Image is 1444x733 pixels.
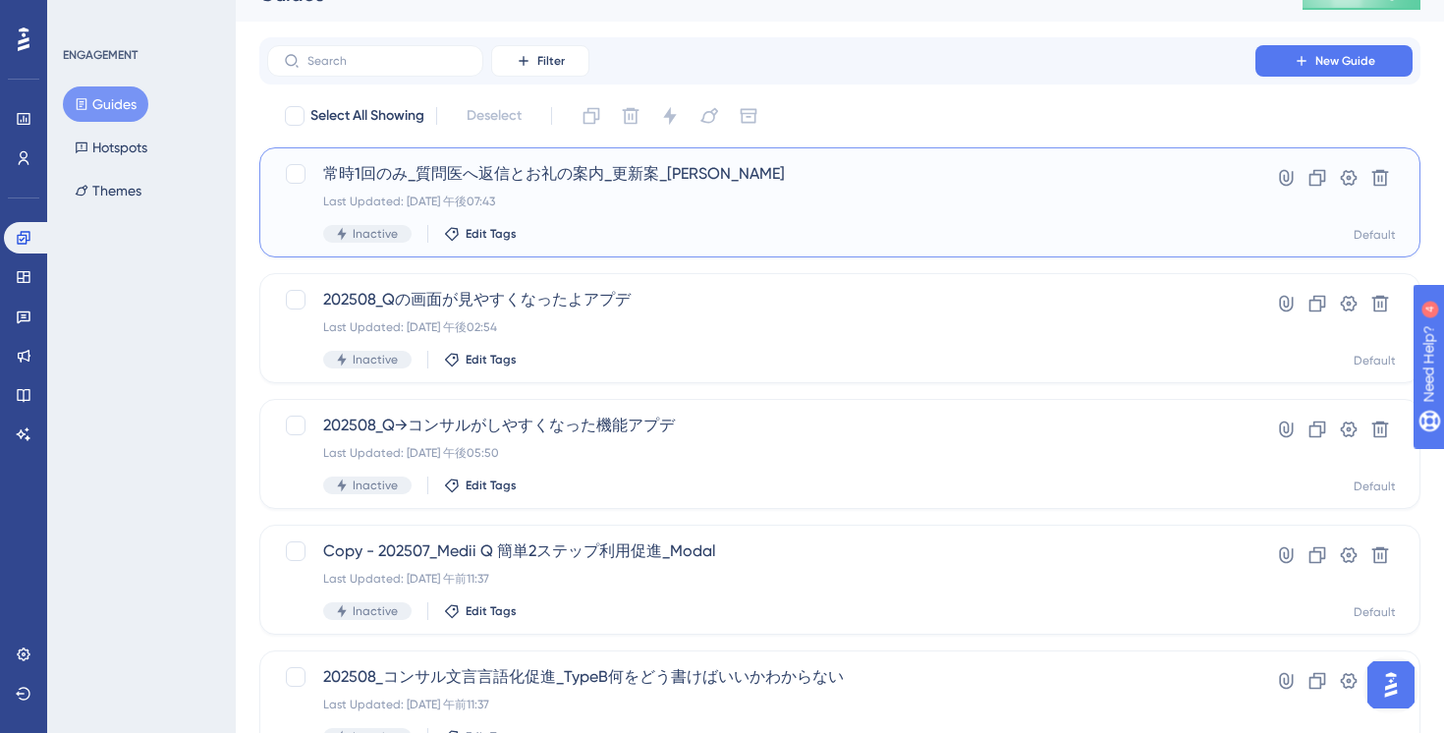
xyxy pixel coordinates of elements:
span: Select All Showing [310,104,424,128]
button: Edit Tags [444,603,517,619]
span: Edit Tags [466,478,517,493]
button: New Guide [1255,45,1413,77]
button: Edit Tags [444,352,517,367]
span: 202508_Q→コンサルがしやすくなった機能アプデ [323,414,1199,437]
div: Last Updated: [DATE] 午後02:54 [323,319,1199,335]
button: Deselect [449,98,539,134]
span: Inactive [353,478,398,493]
span: Edit Tags [466,226,517,242]
button: Guides [63,86,148,122]
div: Default [1354,353,1396,368]
span: 202508_コンサル文言言語化促進_TypeB何をどう書けばいいかわからない [323,665,1199,689]
button: Hotspots [63,130,159,165]
span: Filter [537,53,565,69]
div: ENGAGEMENT [63,47,138,63]
span: Inactive [353,352,398,367]
span: Edit Tags [466,352,517,367]
div: Default [1354,604,1396,620]
div: Last Updated: [DATE] 午前11:37 [323,697,1199,712]
span: 常時1回のみ_質問医へ返信とお礼の案内_更新案_[PERSON_NAME] [323,162,1199,186]
button: Edit Tags [444,226,517,242]
button: Edit Tags [444,478,517,493]
div: Default [1354,227,1396,243]
div: 4 [137,10,142,26]
span: New Guide [1315,53,1375,69]
span: Copy - 202507_Medii Q 簡単2ステップ利用促進_Modal [323,539,1199,563]
div: Default [1354,479,1396,494]
span: Deselect [467,104,522,128]
iframe: UserGuiding AI Assistant Launcher [1361,655,1420,714]
span: Inactive [353,226,398,242]
div: Last Updated: [DATE] 午後07:43 [323,194,1199,209]
button: Themes [63,173,153,208]
button: Filter [491,45,589,77]
div: Last Updated: [DATE] 午前11:37 [323,571,1199,587]
span: Inactive [353,603,398,619]
span: Edit Tags [466,603,517,619]
div: Last Updated: [DATE] 午後05:50 [323,445,1199,461]
span: Need Help? [46,5,123,28]
span: 202508_Qの画面が見やすくなったよアプデ [323,288,1199,311]
input: Search [307,54,467,68]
